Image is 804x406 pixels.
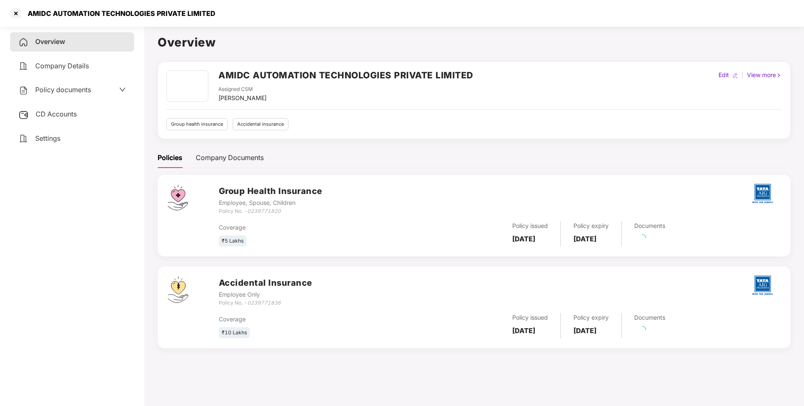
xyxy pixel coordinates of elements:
img: svg+xml;base64,PHN2ZyB4bWxucz0iaHR0cDovL3d3dy53My5vcmcvMjAwMC9zdmciIHdpZHRoPSIyNCIgaGVpZ2h0PSIyNC... [18,61,29,71]
div: Accidental insurance [233,118,288,130]
img: rightIcon [776,72,782,78]
b: [DATE] [512,326,535,335]
span: Overview [35,37,65,46]
div: Policy No. - [219,299,312,307]
div: Group health insurance [166,118,228,130]
span: down [119,86,126,93]
img: svg+xml;base64,PHN2ZyB3aWR0aD0iMjUiIGhlaWdodD0iMjQiIHZpZXdCb3g9IjAgMCAyNSAyNCIgZmlsbD0ibm9uZSIgeG... [18,110,29,120]
img: svg+xml;base64,PHN2ZyB4bWxucz0iaHR0cDovL3d3dy53My5vcmcvMjAwMC9zdmciIHdpZHRoPSIyNCIgaGVpZ2h0PSIyNC... [18,134,29,144]
img: editIcon [732,72,738,78]
b: [DATE] [573,326,597,335]
div: Employee, Spouse, Children [219,198,322,207]
img: svg+xml;base64,PHN2ZyB4bWxucz0iaHR0cDovL3d3dy53My5vcmcvMjAwMC9zdmciIHdpZHRoPSI0OS4zMjEiIGhlaWdodD... [168,277,188,303]
img: svg+xml;base64,PHN2ZyB4bWxucz0iaHR0cDovL3d3dy53My5vcmcvMjAwMC9zdmciIHdpZHRoPSI0Ny43MTQiIGhlaWdodD... [168,185,188,210]
h3: Group Health Insurance [219,185,322,198]
div: Policy issued [512,221,548,230]
h2: AMIDC AUTOMATION TECHNOLOGIES PRIVATE LIMITED [218,68,473,82]
div: Policies [158,153,182,163]
div: | [740,70,745,80]
div: Coverage [219,223,406,232]
div: Policy expiry [573,221,609,230]
div: AMIDC AUTOMATION TECHNOLOGIES PRIVATE LIMITED [23,9,215,18]
div: Policy issued [512,313,548,322]
div: Assigned CSM [218,85,267,93]
b: [DATE] [573,235,597,243]
div: Policy expiry [573,313,609,322]
div: ₹10 Lakhs [219,327,250,339]
i: 0239771820 [247,208,281,214]
b: [DATE] [512,235,535,243]
img: svg+xml;base64,PHN2ZyB4bWxucz0iaHR0cDovL3d3dy53My5vcmcvMjAwMC9zdmciIHdpZHRoPSIyNCIgaGVpZ2h0PSIyNC... [18,85,29,96]
div: View more [745,70,783,80]
img: tatag.png [748,179,777,208]
h3: Accidental Insurance [219,277,312,290]
div: Employee Only [219,290,312,299]
div: [PERSON_NAME] [218,93,267,103]
div: Coverage [219,315,406,324]
h1: Overview [158,33,791,52]
span: Company Details [35,62,89,70]
span: Settings [35,134,60,142]
span: loading [638,326,646,334]
div: Policy No. - [219,207,322,215]
div: Company Documents [196,153,264,163]
img: tatag.png [748,271,777,300]
div: Documents [634,221,665,230]
div: ₹5 Lakhs [219,235,246,247]
span: loading [638,234,646,242]
span: CD Accounts [36,110,77,118]
i: 0239771836 [247,300,281,306]
span: Policy documents [35,85,91,94]
div: Edit [717,70,731,80]
img: svg+xml;base64,PHN2ZyB4bWxucz0iaHR0cDovL3d3dy53My5vcmcvMjAwMC9zdmciIHdpZHRoPSIyNCIgaGVpZ2h0PSIyNC... [18,37,29,47]
div: Documents [634,313,665,322]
